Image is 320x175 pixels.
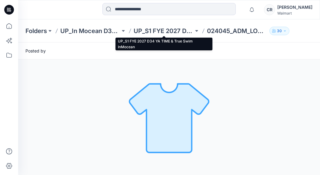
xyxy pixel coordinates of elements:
p: 024045_ADM_LOW RISE SCOOP BOTTOM MID LEG BIKINI [207,27,267,35]
p: 30 [277,28,282,34]
div: Walmart [277,11,312,15]
a: UP_In Mocean D34 Time & Tru Swim [60,27,120,35]
div: CR [264,4,275,15]
button: 30 [269,27,289,35]
div: [PERSON_NAME] [277,4,312,11]
img: No Outline [127,75,212,160]
span: Posted by [25,48,46,54]
a: Folders [25,27,47,35]
a: UP_S1 FYE 2027 D34 YA TIME & True Swim InMocean [134,27,194,35]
